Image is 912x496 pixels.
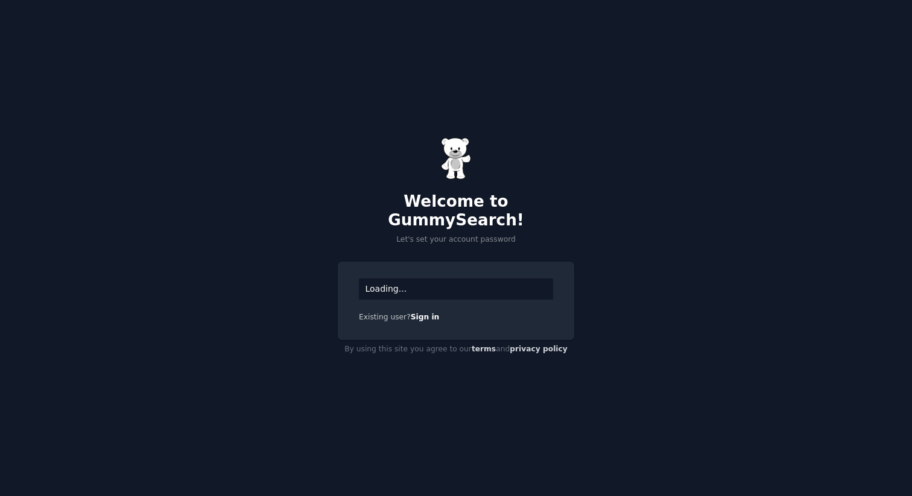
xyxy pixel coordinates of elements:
div: By using this site you agree to our and [338,340,574,359]
a: privacy policy [510,345,568,353]
span: Existing user? [359,313,411,321]
a: terms [472,345,496,353]
img: Gummy Bear [441,137,471,180]
p: Let's set your account password [338,234,574,245]
h2: Welcome to GummySearch! [338,192,574,230]
a: Sign in [411,313,440,321]
div: Loading... [359,278,553,300]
